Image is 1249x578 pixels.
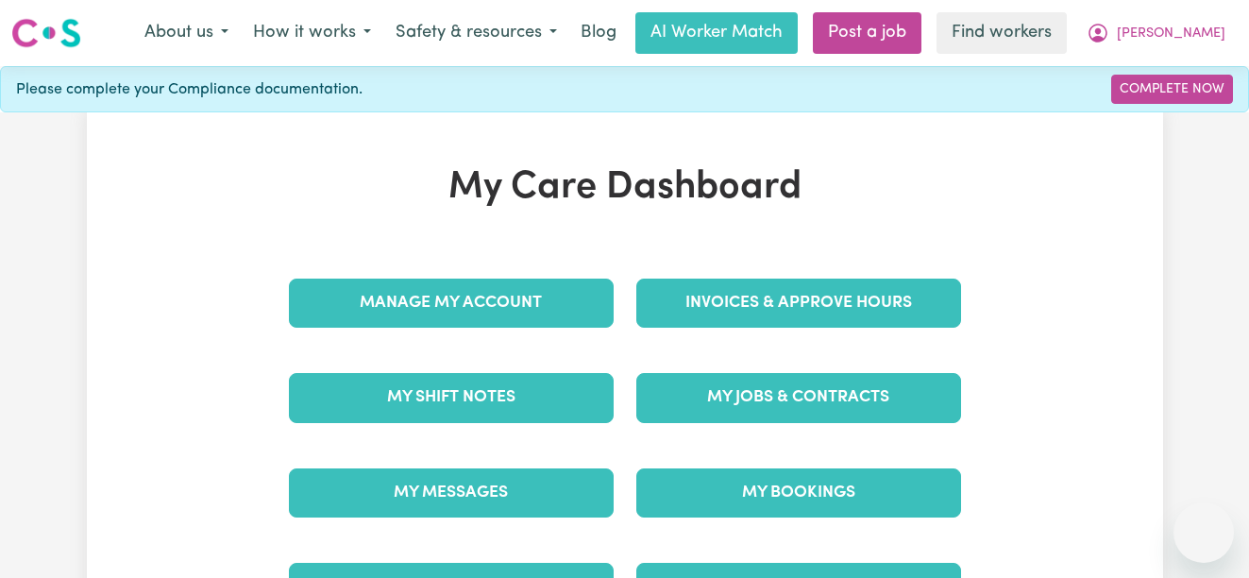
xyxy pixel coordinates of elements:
[11,16,81,50] img: Careseekers logo
[636,373,961,422] a: My Jobs & Contracts
[1117,24,1225,44] span: [PERSON_NAME]
[132,13,241,53] button: About us
[1173,502,1234,563] iframe: Button to launch messaging window
[636,279,961,328] a: Invoices & Approve Hours
[569,12,628,54] a: Blog
[289,279,614,328] a: Manage My Account
[383,13,569,53] button: Safety & resources
[937,12,1067,54] a: Find workers
[1111,75,1233,104] a: Complete Now
[636,468,961,518] a: My Bookings
[1074,13,1238,53] button: My Account
[289,468,614,518] a: My Messages
[635,12,798,54] a: AI Worker Match
[289,373,614,422] a: My Shift Notes
[278,165,972,211] h1: My Care Dashboard
[813,12,921,54] a: Post a job
[241,13,383,53] button: How it works
[16,78,363,101] span: Please complete your Compliance documentation.
[11,11,81,55] a: Careseekers logo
